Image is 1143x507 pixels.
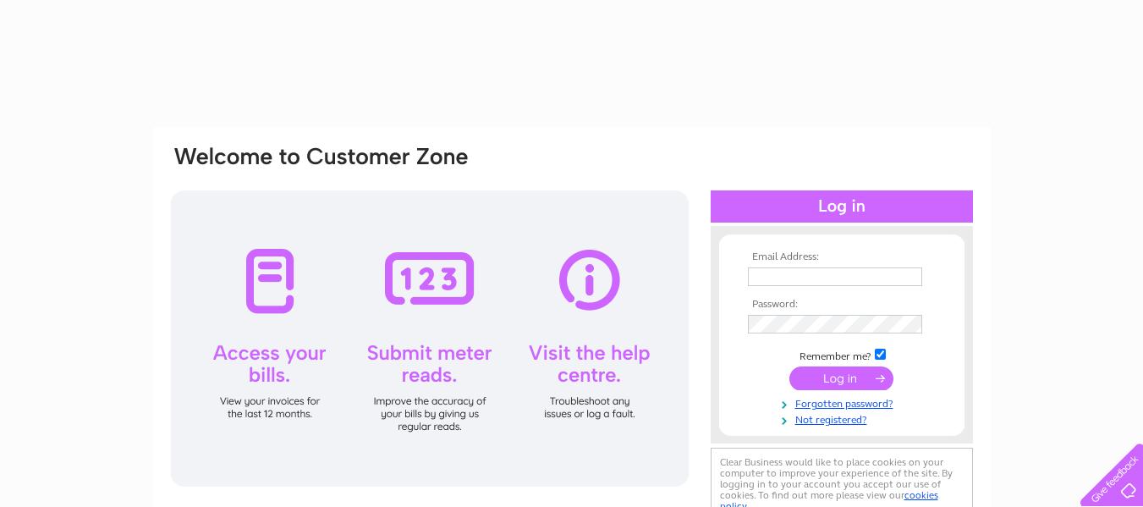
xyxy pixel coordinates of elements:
[744,251,940,263] th: Email Address:
[744,299,940,311] th: Password:
[789,366,893,390] input: Submit
[748,394,940,411] a: Forgotten password?
[744,346,940,363] td: Remember me?
[748,411,940,427] a: Not registered?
